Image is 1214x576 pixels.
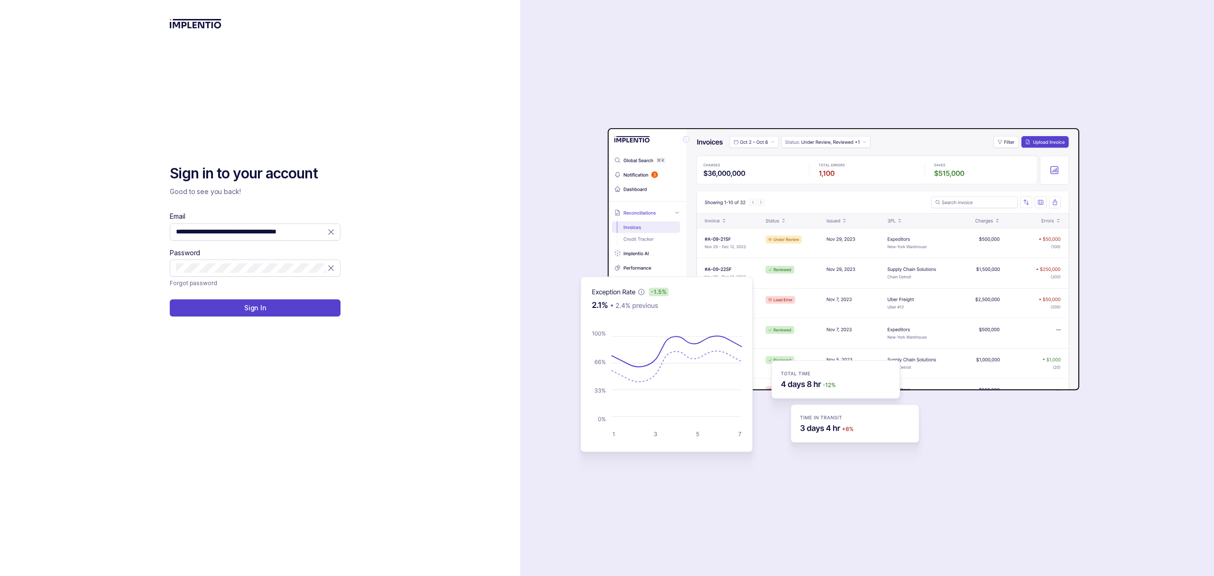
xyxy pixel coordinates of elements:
[170,19,221,28] img: logo
[547,98,1083,478] img: signin-background.svg
[170,187,340,196] p: Good to see you back!
[170,248,200,258] label: Password
[170,279,217,288] p: Forgot password
[170,164,340,183] h2: Sign in to your account
[170,299,340,316] button: Sign In
[244,303,267,313] p: Sign In
[170,279,217,288] a: Link Forgot password
[170,212,185,221] label: Email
